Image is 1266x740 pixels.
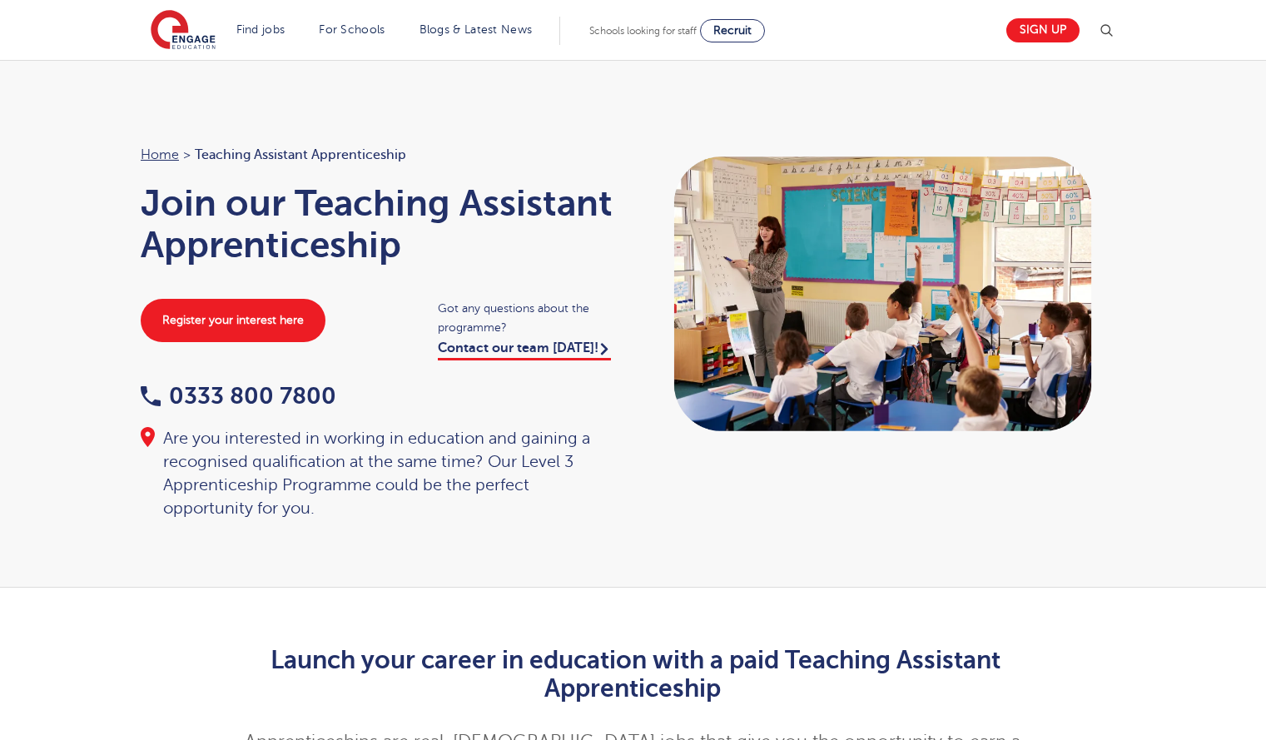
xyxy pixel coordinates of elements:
a: Contact our team [DATE]! [438,340,611,360]
a: Register your interest here [141,299,325,342]
span: Recruit [713,24,752,37]
nav: breadcrumb [141,144,617,166]
span: > [183,147,191,162]
a: Blogs & Latest News [420,23,533,36]
span: Got any questions about the programme? [438,299,617,337]
img: Engage Education [151,10,216,52]
a: Home [141,147,179,162]
span: Teaching Assistant Apprenticeship [195,144,406,166]
span: Launch your career in education with a paid Teaching Assistant Apprenticeship [271,646,1000,703]
a: 0333 800 7800 [141,383,336,409]
a: Find jobs [236,23,285,36]
a: Recruit [700,19,765,42]
a: For Schools [319,23,385,36]
div: Are you interested in working in education and gaining a recognised qualification at the same tim... [141,427,617,520]
h1: Join our Teaching Assistant Apprenticeship [141,182,617,266]
a: Sign up [1006,18,1080,42]
span: Schools looking for staff [589,25,697,37]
